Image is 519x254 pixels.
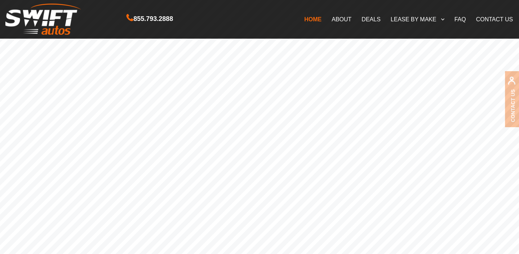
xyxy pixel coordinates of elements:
a: 855.793.2888 [127,16,173,22]
img: Swift Autos [5,4,81,35]
a: ABOUT [327,12,356,27]
a: FAQ [449,12,471,27]
a: HOME [299,12,327,27]
span: 855.793.2888 [133,14,173,24]
strong: SWIFT [225,215,249,226]
a: DEALS [356,12,385,27]
rs-layer: CAR LEASING MADE EASY AND [67,216,249,224]
a: CONTACT US [471,12,518,27]
rs-layer: Drive Your Dream. [63,69,235,210]
a: LEASE BY MAKE [386,12,449,27]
